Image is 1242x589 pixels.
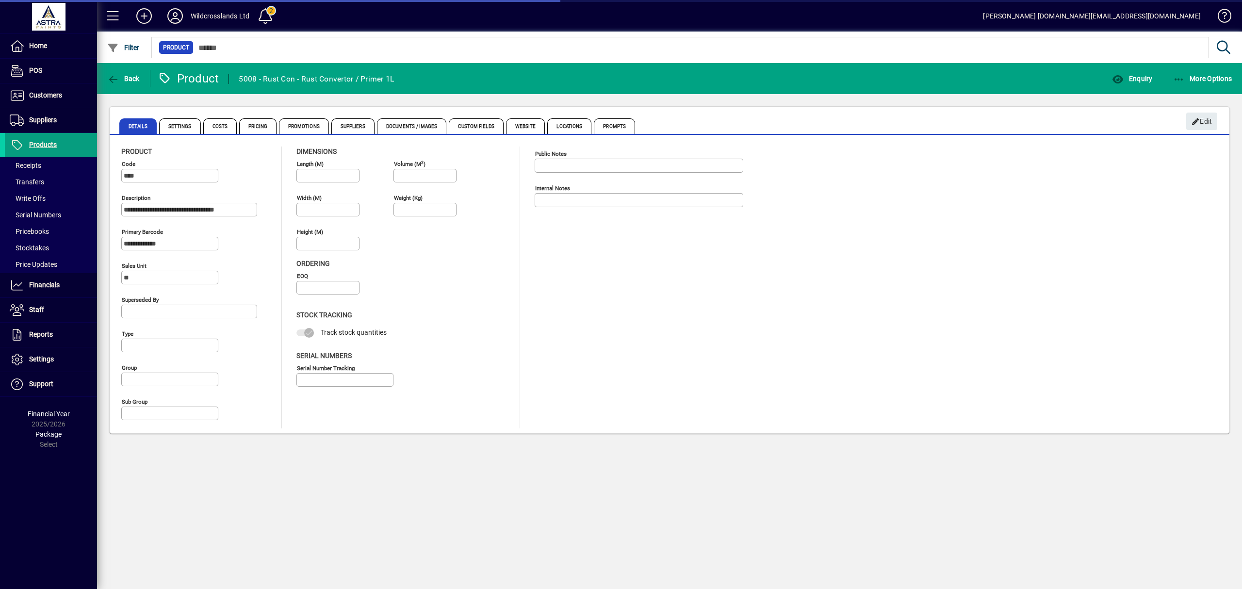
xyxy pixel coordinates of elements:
span: Write Offs [10,195,46,202]
a: Receipts [5,157,97,174]
span: Locations [547,118,591,134]
button: Edit [1186,113,1217,130]
span: POS [29,66,42,74]
span: Serial Numbers [296,352,352,360]
a: Knowledge Base [1210,2,1230,33]
a: Price Updates [5,256,97,273]
span: Staff [29,306,44,313]
mat-label: Description [122,195,150,201]
span: Custom Fields [449,118,503,134]
button: Add [129,7,160,25]
a: Home [5,34,97,58]
span: Reports [29,330,53,338]
button: Profile [160,7,191,25]
a: Settings [5,347,97,372]
a: POS [5,59,97,83]
span: Costs [203,118,237,134]
span: Edit [1192,114,1212,130]
span: Suppliers [29,116,57,124]
a: Support [5,372,97,396]
app-page-header-button: Back [97,70,150,87]
span: Settings [159,118,201,134]
button: Enquiry [1110,70,1155,87]
span: Product [163,43,189,52]
span: Pricing [239,118,277,134]
a: Write Offs [5,190,97,207]
button: Filter [105,39,142,56]
span: Suppliers [331,118,375,134]
span: Enquiry [1112,75,1152,82]
mat-label: Group [122,364,137,371]
button: More Options [1171,70,1235,87]
a: Staff [5,298,97,322]
span: Website [506,118,545,134]
mat-label: EOQ [297,273,308,279]
span: Serial Numbers [10,211,61,219]
span: Back [107,75,140,82]
span: Transfers [10,178,44,186]
mat-label: Width (m) [297,195,322,201]
mat-label: Internal Notes [535,185,570,192]
span: Stocktakes [10,244,49,252]
mat-label: Sales unit [122,262,147,269]
span: Track stock quantities [321,328,387,336]
mat-label: Serial Number tracking [297,364,355,371]
span: Ordering [296,260,330,267]
span: Documents / Images [377,118,447,134]
a: Customers [5,83,97,108]
button: Back [105,70,142,87]
mat-label: Volume (m ) [394,161,425,167]
div: 5008 - Rust Con - Rust Convertor / Primer 1L [239,71,394,87]
sup: 3 [421,160,424,164]
div: Product [158,71,219,86]
a: Stocktakes [5,240,97,256]
mat-label: Primary barcode [122,229,163,235]
mat-label: Sub group [122,398,147,405]
span: Customers [29,91,62,99]
span: Product [121,147,152,155]
span: Settings [29,355,54,363]
span: Home [29,42,47,49]
a: Transfers [5,174,97,190]
span: Pricebooks [10,228,49,235]
span: Details [119,118,157,134]
span: Filter [107,44,140,51]
a: Financials [5,273,97,297]
a: Suppliers [5,108,97,132]
span: Prompts [594,118,635,134]
mat-label: Weight (Kg) [394,195,423,201]
div: Wildcrosslands Ltd [191,8,249,24]
span: Price Updates [10,261,57,268]
span: More Options [1173,75,1232,82]
span: Products [29,141,57,148]
a: Pricebooks [5,223,97,240]
mat-label: Public Notes [535,150,567,157]
div: [PERSON_NAME] [DOMAIN_NAME][EMAIL_ADDRESS][DOMAIN_NAME] [983,8,1201,24]
a: Serial Numbers [5,207,97,223]
span: Promotions [279,118,329,134]
mat-label: Code [122,161,135,167]
mat-label: Height (m) [297,229,323,235]
span: Financials [29,281,60,289]
a: Reports [5,323,97,347]
mat-label: Superseded by [122,296,159,303]
span: Support [29,380,53,388]
span: Stock Tracking [296,311,352,319]
span: Financial Year [28,410,70,418]
span: Package [35,430,62,438]
mat-label: Type [122,330,133,337]
span: Dimensions [296,147,337,155]
mat-label: Length (m) [297,161,324,167]
span: Receipts [10,162,41,169]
